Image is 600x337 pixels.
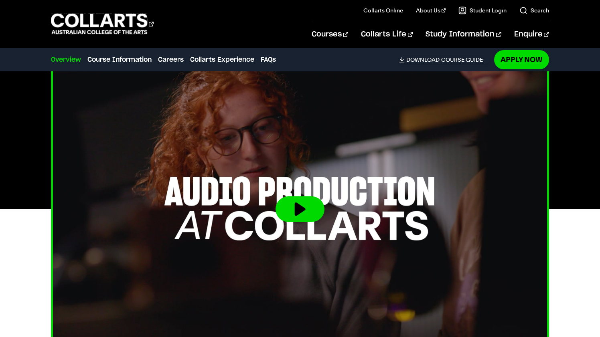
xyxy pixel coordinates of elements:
a: FAQs [261,55,276,65]
a: Study Information [426,21,501,48]
a: Collarts Online [363,6,403,14]
a: Course Information [87,55,152,65]
a: DownloadCourse Guide [399,56,489,63]
a: Search [519,6,549,14]
a: Student Login [458,6,507,14]
a: Collarts Life [361,21,413,48]
a: Enquire [514,21,549,48]
a: Apply Now [494,50,549,69]
a: Careers [158,55,184,65]
span: Download [406,56,440,63]
a: About Us [416,6,446,14]
a: Collarts Experience [190,55,254,65]
a: Courses [312,21,348,48]
a: Overview [51,55,81,65]
div: Go to homepage [51,12,154,35]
